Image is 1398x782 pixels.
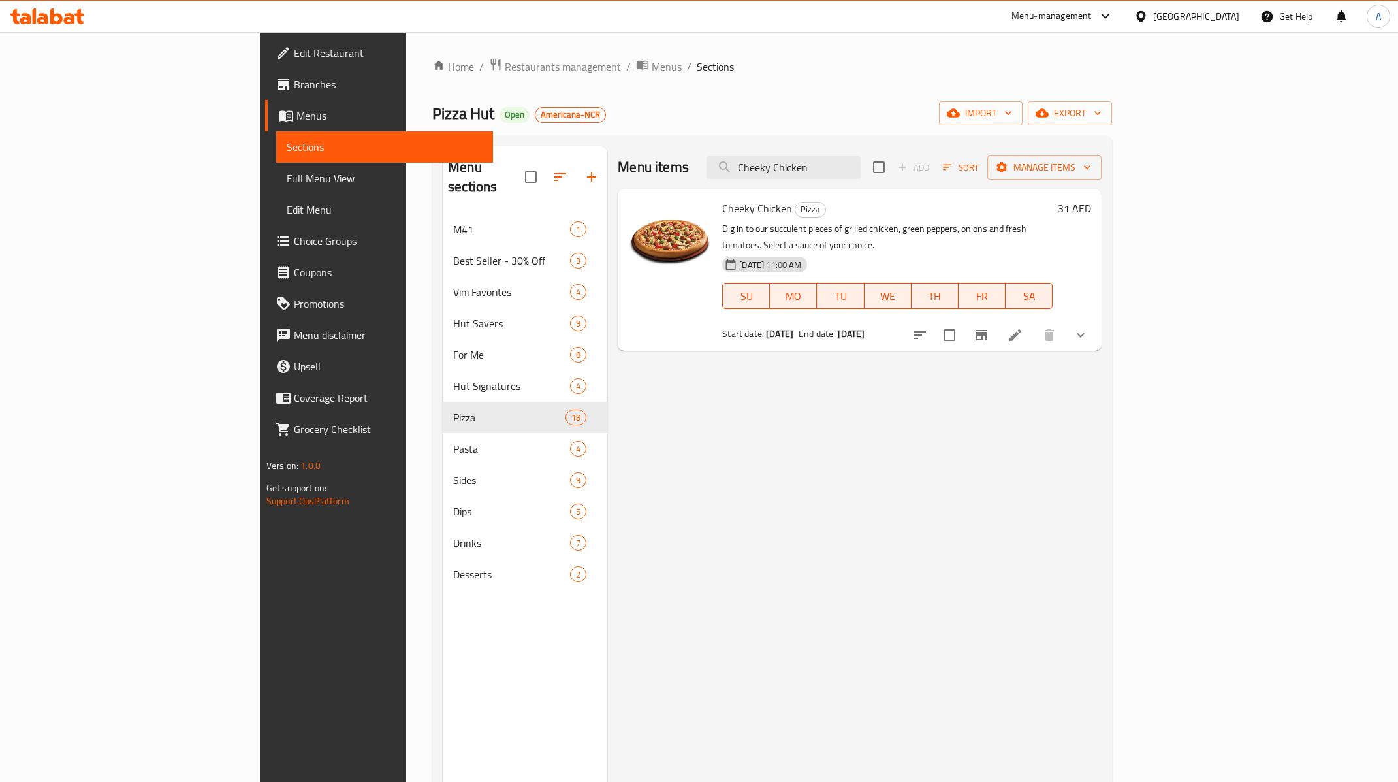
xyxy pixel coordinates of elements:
div: Hut Savers9 [443,308,607,339]
span: Dips [453,504,570,519]
span: Sections [287,139,483,155]
span: 9 [571,318,586,330]
span: Get support on: [266,480,326,497]
div: Pasta [453,441,570,457]
span: 4 [571,286,586,299]
span: 1.0.0 [300,457,321,474]
span: Menus [652,59,682,74]
span: SU [728,287,765,306]
div: Drinks7 [443,527,607,559]
div: items [570,566,586,582]
span: Hut Savers [453,316,570,331]
button: Branch-specific-item [966,319,997,351]
span: Manage items [998,159,1091,176]
span: Pizza [795,202,825,217]
span: Sort items [934,157,987,178]
span: Restaurants management [505,59,621,74]
li: / [626,59,631,74]
button: FR [959,283,1006,309]
span: 4 [571,443,586,455]
button: SU [722,283,770,309]
span: 7 [571,537,586,549]
h2: Menu items [618,157,689,177]
div: items [570,284,586,300]
button: sort-choices [904,319,936,351]
span: Vini Favorites [453,284,570,300]
button: import [939,101,1023,125]
li: / [687,59,691,74]
a: Choice Groups [265,225,494,257]
a: Full Menu View [276,163,494,194]
nav: Menu sections [443,208,607,595]
span: Americana-NCR [535,109,605,120]
button: SA [1006,283,1053,309]
span: Select to update [936,321,963,349]
span: Sort sections [545,161,576,193]
span: 8 [571,349,586,361]
div: For Me8 [443,339,607,370]
span: Desserts [453,566,570,582]
a: Restaurants management [489,58,621,75]
span: Edit Restaurant [294,45,483,61]
span: Hut Signatures [453,378,570,394]
span: Promotions [294,296,483,312]
span: Drinks [453,535,570,551]
span: 4 [571,380,586,393]
button: WE [865,283,912,309]
span: Select section [865,154,893,181]
button: Sort [940,157,982,178]
div: Vini Favorites4 [443,276,607,308]
div: items [570,504,586,519]
div: Desserts2 [443,559,607,590]
span: Open [500,109,530,120]
div: [GEOGRAPHIC_DATA] [1153,9,1239,24]
b: [DATE] [766,325,793,342]
a: Promotions [265,288,494,319]
div: Best Seller - 30% Off3 [443,245,607,276]
button: Manage items [987,155,1102,180]
span: A [1376,9,1381,24]
b: [DATE] [838,325,865,342]
span: Select all sections [517,163,545,191]
span: Coverage Report [294,390,483,406]
span: 18 [566,412,586,424]
div: Dips5 [443,496,607,527]
div: items [570,472,586,488]
span: Sort [943,160,979,175]
div: items [570,535,586,551]
span: Add item [893,157,934,178]
div: Open [500,107,530,123]
span: Full Menu View [287,171,483,186]
svg: Show Choices [1073,327,1088,343]
span: Sections [697,59,734,74]
a: Edit Menu [276,194,494,225]
span: End date: [799,325,835,342]
div: items [570,221,586,237]
span: Version: [266,457,298,474]
div: Best Seller - 30% Off [453,253,570,269]
div: Sides9 [443,464,607,496]
a: Upsell [265,351,494,382]
span: import [949,105,1012,122]
span: Cheeky Chicken [722,199,792,218]
span: Menu disclaimer [294,327,483,343]
div: items [570,347,586,363]
button: MO [770,283,817,309]
button: TU [817,283,864,309]
a: Coverage Report [265,382,494,414]
button: show more [1065,319,1096,351]
div: Pizza18 [443,402,607,433]
a: Branches [265,69,494,100]
a: Support.OpsPlatform [266,493,349,510]
span: Pizza [453,410,565,425]
span: Branches [294,76,483,92]
span: 5 [571,506,586,518]
a: Menu disclaimer [265,319,494,351]
div: M411 [443,214,607,245]
span: 9 [571,474,586,487]
a: Grocery Checklist [265,414,494,445]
